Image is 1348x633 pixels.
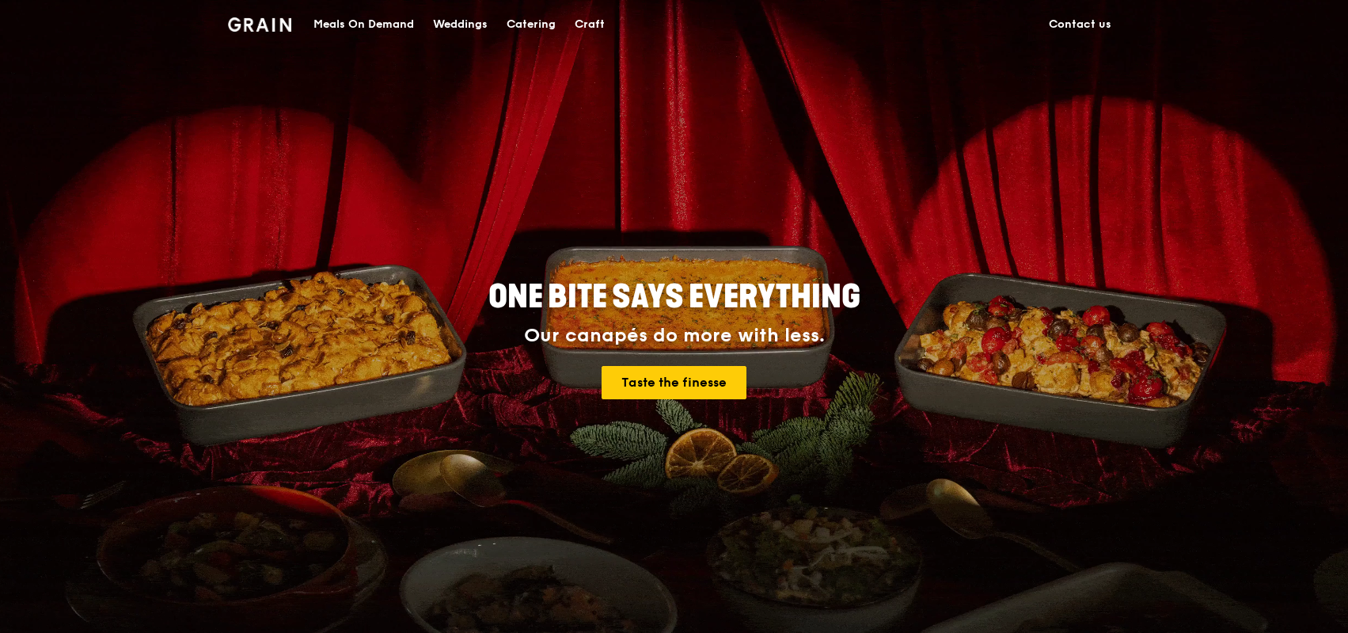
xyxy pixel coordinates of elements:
div: Meals On Demand [313,1,414,48]
a: Craft [565,1,614,48]
img: Grain [228,17,292,32]
div: Our canapés do more with less. [389,325,959,347]
a: Catering [497,1,565,48]
div: Craft [575,1,605,48]
div: Weddings [433,1,488,48]
a: Taste the finesse [602,366,746,399]
a: Weddings [423,1,497,48]
span: ONE BITE SAYS EVERYTHING [488,278,860,316]
div: Catering [507,1,556,48]
a: Contact us [1039,1,1121,48]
